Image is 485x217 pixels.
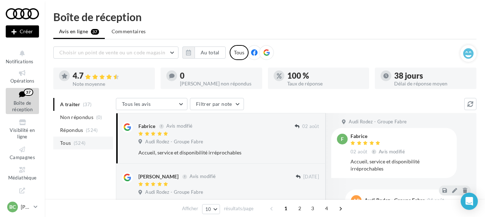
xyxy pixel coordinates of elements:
[86,127,98,133] span: (524)
[6,185,39,216] a: PLV et print personnalisable
[190,98,244,110] button: Filtrer par note
[145,189,203,196] span: Audi Rodez - Groupe Fabre
[12,100,33,113] span: Boîte de réception
[60,127,83,134] span: Répondus
[60,114,93,121] span: Non répondus
[351,149,367,155] span: 02 août
[21,203,31,211] p: [PERSON_NAME]
[10,154,35,160] span: Campagnes
[73,82,149,87] div: Note moyenne
[53,11,476,22] div: Boîte de réception
[307,203,318,214] span: 3
[9,203,16,211] span: BC
[6,59,33,64] span: Notifications
[6,88,39,114] a: Boîte de réception37
[96,114,102,120] span: (0)
[180,72,256,80] div: 0
[6,25,39,38] button: Créer
[303,174,319,180] span: [DATE]
[9,194,36,214] span: PLV et print personnalisable
[73,72,149,80] div: 4.7
[394,81,471,86] div: Délai de réponse moyen
[112,28,146,35] span: Commentaires
[351,134,406,139] div: Fabrice
[53,46,178,59] button: Choisir un point de vente ou un code magasin
[6,164,39,182] a: Médiathèque
[116,98,187,110] button: Tous les avis
[138,173,178,180] div: [PERSON_NAME]
[280,203,292,214] span: 1
[294,203,305,214] span: 2
[8,175,37,181] span: Médiathèque
[60,139,71,147] span: Tous
[6,117,39,141] a: Visibilité en ligne
[364,198,425,203] div: Audi Rodez - Groupe Fabre
[24,89,33,96] div: 37
[138,123,155,130] div: Fabrice
[287,72,364,80] div: 100 %
[6,144,39,162] a: Campagnes
[349,119,407,125] span: Audi Rodez - Groupe Fabre
[6,68,39,85] a: Opérations
[6,200,39,214] a: BC [PERSON_NAME]
[230,45,249,60] div: Tous
[10,78,34,84] span: Opérations
[321,203,332,214] span: 4
[182,46,226,59] button: Au total
[302,123,319,130] span: 02 août
[182,205,198,212] span: Afficher
[145,139,203,145] span: Audi Rodez - Groupe Fabre
[190,174,216,179] span: Avis modifié
[74,140,86,146] span: (524)
[353,197,360,204] span: AR
[287,81,364,86] div: Taux de réponse
[6,25,39,38] div: Nouvelle campagne
[351,158,451,172] div: Accueil, service et disponibilité irréprochables
[59,49,165,55] span: Choisir un point de vente ou un code magasin
[341,135,344,143] span: F
[10,127,35,140] span: Visibilité en ligne
[195,46,226,59] button: Au total
[379,149,405,154] span: Avis modifié
[205,206,211,212] span: 10
[427,198,444,203] span: 04 août
[394,72,471,80] div: 38 jours
[166,123,192,129] span: Avis modifié
[461,193,478,210] div: Open Intercom Messenger
[138,149,273,156] div: Accueil, service et disponibilité irréprochables
[224,205,254,212] span: résultats/page
[202,204,220,214] button: 10
[122,101,151,107] span: Tous les avis
[180,81,256,86] div: [PERSON_NAME] non répondus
